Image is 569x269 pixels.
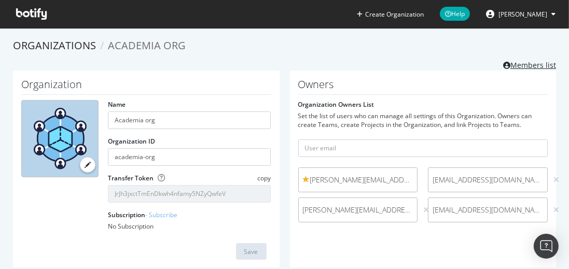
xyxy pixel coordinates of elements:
a: - Subscribe [145,210,177,219]
button: Create Organization [356,9,424,19]
span: Abishek Rajendra [498,10,547,19]
button: [PERSON_NAME] [478,6,564,22]
div: Open Intercom Messenger [534,234,559,259]
span: Help [440,7,470,21]
a: Members list [503,58,556,70]
ol: breadcrumbs [13,38,556,53]
input: name [108,111,271,129]
div: No Subscription [108,222,271,231]
input: User email [298,139,548,157]
label: Transfer Token [108,174,154,182]
label: Subscription [108,210,177,219]
span: [EMAIL_ADDRESS][DOMAIN_NAME] [433,175,543,185]
a: Organizations [13,38,96,52]
h1: Organization [21,79,271,95]
span: [PERSON_NAME][EMAIL_ADDRESS][DOMAIN_NAME] [303,205,413,215]
span: [EMAIL_ADDRESS][DOMAIN_NAME] [433,205,543,215]
label: Name [108,100,126,109]
span: copy [257,174,271,182]
span: Academia org [108,38,186,52]
div: Set the list of users who can manage all settings of this Organization. Owners can create Teams, ... [298,111,548,129]
label: Organization ID [108,137,155,146]
div: Save [244,247,258,256]
h1: Owners [298,79,548,95]
input: Organization ID [108,148,271,166]
span: [PERSON_NAME][EMAIL_ADDRESS][DOMAIN_NAME] [303,175,413,185]
button: Save [236,243,267,260]
label: Organization Owners List [298,100,374,109]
